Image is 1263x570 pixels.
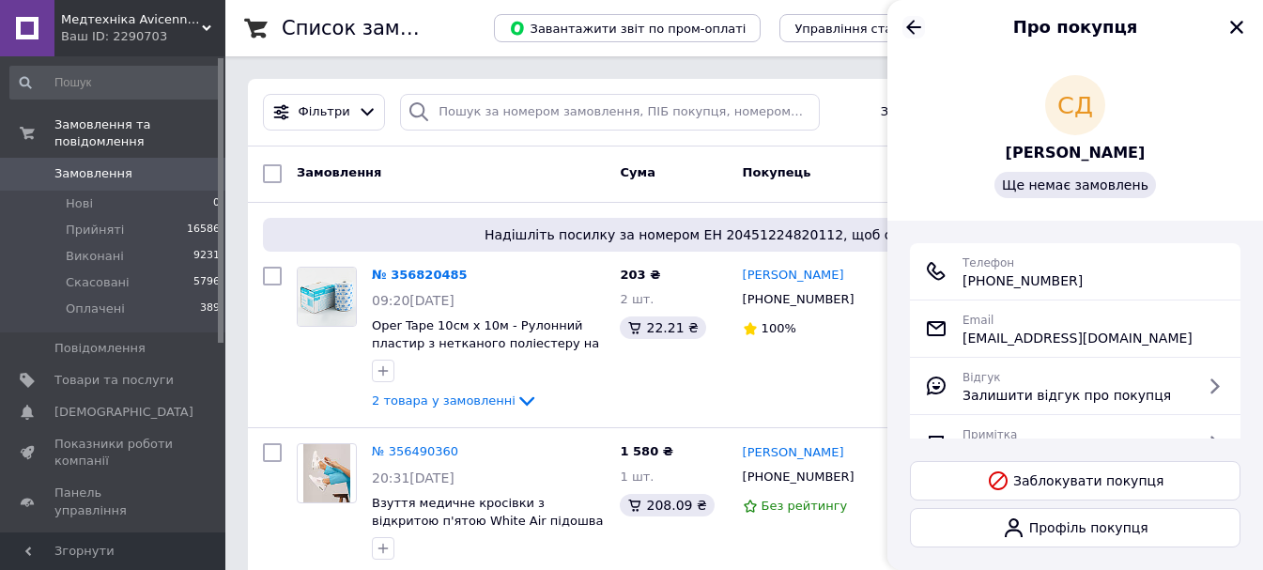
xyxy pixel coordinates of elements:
[743,165,811,179] span: Покупець
[620,494,714,516] div: 208.09 ₴
[282,17,472,39] h1: Список замовлень
[1002,177,1148,193] span: Ще немає замовлень
[779,14,953,42] button: Управління статусами
[372,393,538,408] a: 2 товара у замовленні
[963,428,1017,441] span: Примітка
[66,274,130,291] span: Скасовані
[61,11,202,28] span: Медтехніка Avicenna medteh-ua.com
[620,165,655,179] span: Cума
[743,292,855,306] span: [PHONE_NUMBER]
[620,268,660,282] span: 203 ₴
[1013,17,1138,37] span: Про покупця
[297,443,357,503] a: Фото товару
[372,496,603,528] a: Взуття медичне кросівки з відкритою п'ятою White Air підошва
[762,321,796,335] span: 100%
[963,271,1083,290] span: [PHONE_NUMBER]
[620,292,654,306] span: 2 шт.
[187,222,220,239] span: 16586
[1006,143,1146,164] a: [PERSON_NAME]
[66,222,124,239] span: Прийняті
[620,316,705,339] div: 22.21 ₴
[303,444,350,502] img: Фото товару
[270,225,1218,244] span: Надішліть посилку за номером ЕН 20451224820112, щоб отримати оплату
[66,300,125,317] span: Оплачені
[9,66,222,100] input: Пошук
[298,268,356,326] img: Фото товару
[66,248,124,265] span: Виконані
[372,293,454,308] span: 09:20[DATE]
[743,267,844,285] a: [PERSON_NAME]
[372,470,454,485] span: 20:31[DATE]
[925,367,1225,405] a: ВідгукЗалишити відгук про покупця
[54,485,174,518] span: Панель управління
[297,165,381,179] span: Замовлення
[54,116,225,150] span: Замовлення та повідомлення
[963,256,1014,270] span: Телефон
[963,314,993,327] span: Email
[54,340,146,357] span: Повідомлення
[54,165,132,182] span: Замовлення
[881,103,1009,121] span: Збережені фільтри:
[54,404,193,421] span: [DEMOGRAPHIC_DATA]
[54,372,174,389] span: Товари та послуги
[743,444,844,462] a: [PERSON_NAME]
[213,195,220,212] span: 0
[509,20,746,37] span: Завантажити звіт по пром-оплаті
[54,436,174,470] span: Показники роботи компанії
[297,267,357,327] a: Фото товару
[66,195,93,212] span: Нові
[494,14,761,42] button: Завантажити звіт по пром-оплаті
[902,16,925,39] button: Назад
[620,470,654,484] span: 1 шт.
[372,318,599,367] a: Oper Tape 10см х 10м - Рулонний пластир з нетканого поліестеру на паперовій підкладці (Білий)
[910,461,1240,501] button: Заблокувати покупця
[743,470,855,484] span: [PHONE_NUMBER]
[372,393,516,408] span: 2 товара у замовленні
[1225,16,1248,39] button: Закрити
[925,424,1225,462] a: ПриміткаДодати примітку
[61,28,225,45] div: Ваш ID: 2290703
[193,248,220,265] span: 9231
[963,386,1171,405] span: Залишити відгук про покупця
[193,274,220,291] span: 5796
[400,94,820,131] input: Пошук за номером замовлення, ПІБ покупця, номером телефону, Email, номером накладної
[762,499,848,513] span: Без рейтингу
[1057,88,1093,123] span: СД
[794,22,938,36] span: Управління статусами
[620,444,672,458] span: 1 580 ₴
[372,268,468,282] a: № 356820485
[299,103,350,121] span: Фільтри
[963,329,1193,347] span: [EMAIL_ADDRESS][DOMAIN_NAME]
[372,444,458,458] a: № 356490360
[963,371,1001,384] span: Відгук
[200,300,220,317] span: 389
[910,508,1240,547] a: Профіль покупця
